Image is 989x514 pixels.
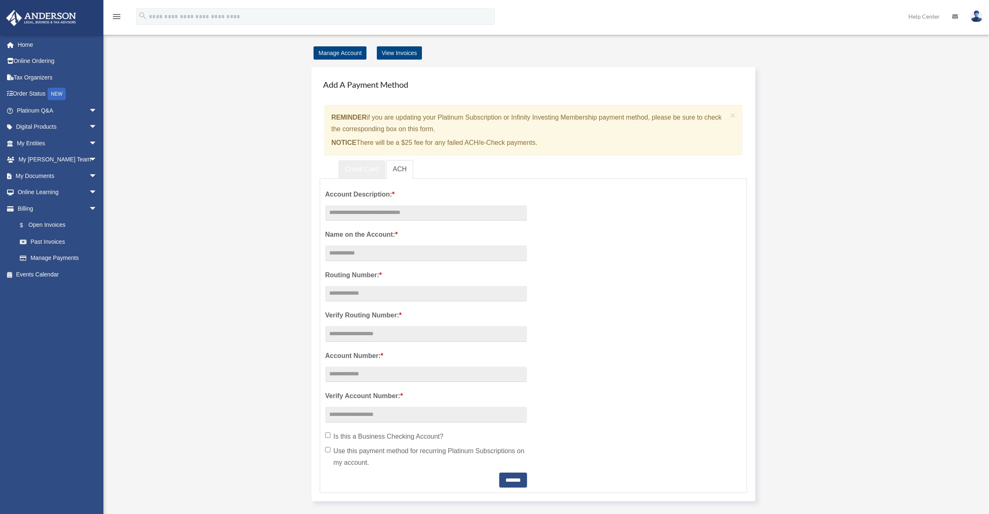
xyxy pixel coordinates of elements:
label: Account Number: [325,350,527,362]
a: Events Calendar [6,266,110,283]
a: ACH [386,160,414,179]
a: View Invoices [377,46,422,60]
a: Online Learningarrow_drop_down [6,184,110,201]
a: Home [6,36,110,53]
a: Platinum Q&Aarrow_drop_down [6,102,110,119]
a: My Entitiesarrow_drop_down [6,135,110,151]
div: if you are updating your Platinum Subscription or Infinity Investing Membership payment method, p... [325,105,742,155]
a: Manage Payments [12,250,105,267]
span: arrow_drop_down [89,102,105,119]
p: There will be a $25 fee for any failed ACH/e-Check payments. [331,137,727,149]
label: Is this a Business Checking Account? [325,431,527,442]
span: arrow_drop_down [89,135,105,152]
label: Account Description: [325,189,527,200]
a: My [PERSON_NAME] Teamarrow_drop_down [6,151,110,168]
span: arrow_drop_down [89,151,105,168]
strong: NOTICE [331,139,356,146]
input: Is this a Business Checking Account? [325,432,330,438]
a: Past Invoices [12,233,110,250]
label: Use this payment method for recurring Platinum Subscriptions on my account. [325,445,527,468]
label: Verify Account Number: [325,390,527,402]
div: NEW [48,88,66,100]
a: Credit Card [338,160,386,179]
img: Anderson Advisors Platinum Portal [4,10,79,26]
a: Billingarrow_drop_down [6,200,110,217]
span: $ [24,220,29,231]
button: Close [730,111,736,120]
a: menu [112,14,122,22]
label: Name on the Account: [325,229,527,240]
span: arrow_drop_down [89,168,105,185]
strong: REMINDER [331,114,366,121]
label: Verify Routing Number: [325,310,527,321]
a: Tax Organizers [6,69,110,86]
i: search [138,11,147,20]
span: arrow_drop_down [89,184,105,201]
a: My Documentsarrow_drop_down [6,168,110,184]
img: User Pic [970,10,983,22]
a: Online Ordering [6,53,110,70]
a: $Open Invoices [12,217,110,234]
i: menu [112,12,122,22]
span: × [730,110,736,120]
a: Manage Account [314,46,366,60]
span: arrow_drop_down [89,200,105,217]
input: Use this payment method for recurring Platinum Subscriptions on my account. [325,447,330,452]
span: arrow_drop_down [89,119,105,136]
label: Routing Number: [325,269,527,281]
a: Order StatusNEW [6,86,110,103]
a: Digital Productsarrow_drop_down [6,119,110,135]
h4: Add A Payment Method [320,75,747,94]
